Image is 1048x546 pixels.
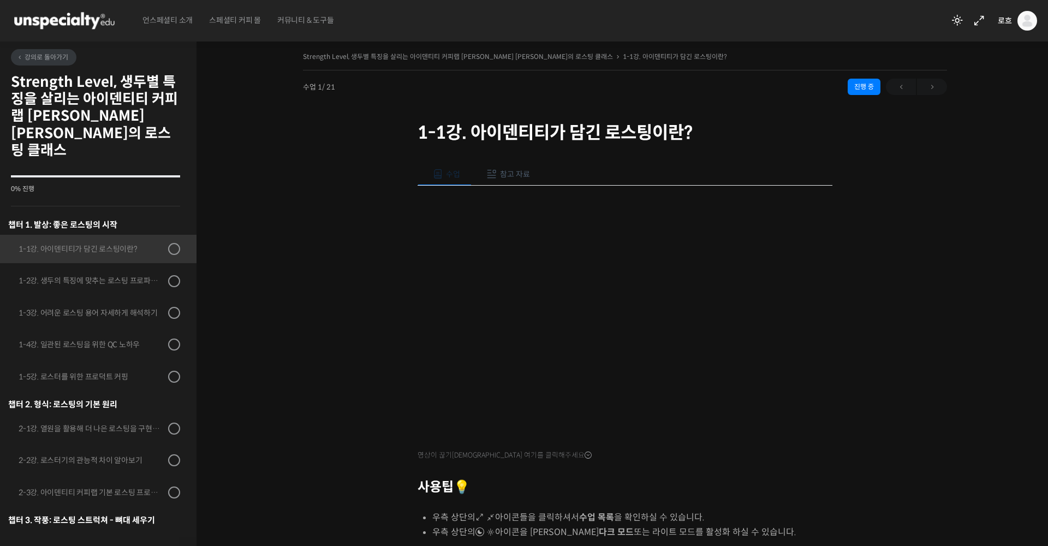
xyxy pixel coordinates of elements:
a: Strength Level, 생두별 특징을 살리는 아이덴티티 커피랩 [PERSON_NAME] [PERSON_NAME]의 로스팅 클래스 [303,52,613,61]
div: 1-3강. 어려운 로스팅 용어 자세하게 해석하기 [19,307,165,319]
span: 수업 1 [303,84,335,91]
div: 2-1강. 열원을 활용해 더 나은 로스팅을 구현하는 방법 [19,423,165,435]
div: 1-2강. 생두의 특징에 맞추는 로스팅 프로파일 'Stength Level' [19,275,165,287]
strong: 💡 [454,479,470,495]
span: 로흐 [998,16,1012,26]
li: 우측 상단의 아이콘을 [PERSON_NAME] 또는 라이트 모드를 활성화 하실 수 있습니다. [432,525,832,539]
a: 1-1강. 아이덴티티가 담긴 로스팅이란? [623,52,727,61]
div: 챕터 3. 작풍: 로스팅 스트럭쳐 - 뼈대 세우기 [8,513,180,527]
div: 2-2강. 로스터기의 관능적 차이 알아보기 [19,454,165,466]
span: 수업 [446,169,460,179]
span: 영상이 끊기[DEMOGRAPHIC_DATA] 여기를 클릭해주세요 [418,451,592,460]
span: 강의로 돌아가기 [16,53,68,61]
div: 0% 진행 [11,186,180,192]
div: 1-4강. 일관된 로스팅을 위한 QC 노하우 [19,339,165,351]
h2: Strength Level, 생두별 특징을 살리는 아이덴티티 커피랩 [PERSON_NAME] [PERSON_NAME]의 로스팅 클래스 [11,74,180,159]
span: 참고 자료 [500,169,530,179]
div: 1-1강. 아이덴티티가 담긴 로스팅이란? [19,243,165,255]
li: 우측 상단의 아이콘들을 클릭하셔서 을 확인하실 수 있습니다. [432,510,832,525]
h3: 챕터 1. 발상: 좋은 로스팅의 시작 [8,217,180,232]
h1: 1-1강. 아이덴티티가 담긴 로스팅이란? [418,122,832,143]
div: 챕터 2. 형식: 로스팅의 기본 원리 [8,397,180,412]
span: / 21 [322,82,335,92]
b: 수업 목록 [579,512,614,523]
div: 1-5강. 로스터를 위한 프로덕트 커핑 [19,371,165,383]
b: 다크 모드 [599,526,634,538]
div: 2-3강. 아이덴티티 커피랩 기본 로스팅 프로파일 세팅 [19,486,165,498]
a: 강의로 돌아가기 [11,49,76,66]
div: 진행 중 [848,79,880,95]
strong: 사용팁 [418,479,470,495]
